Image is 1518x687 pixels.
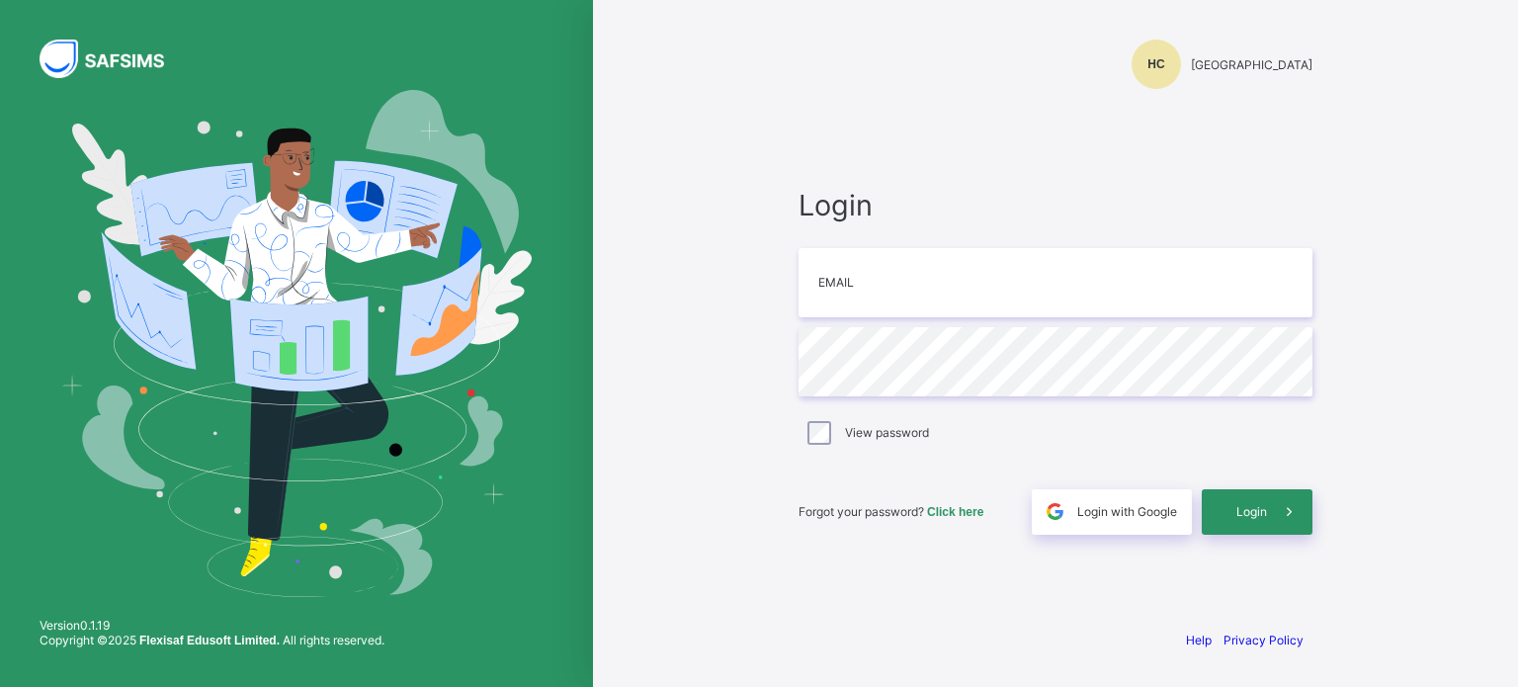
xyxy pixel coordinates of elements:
span: Login [1236,504,1267,519]
span: Forgot your password? [799,504,983,519]
span: Login with Google [1077,504,1177,519]
img: google.396cfc9801f0270233282035f929180a.svg [1044,500,1066,523]
span: Click here [927,505,983,519]
strong: Flexisaf Edusoft Limited. [139,634,280,647]
span: [GEOGRAPHIC_DATA] [1191,57,1312,72]
span: Copyright © 2025 All rights reserved. [40,633,384,647]
a: Click here [927,504,983,519]
label: View password [845,425,929,440]
span: Login [799,188,1312,222]
img: SAFSIMS Logo [40,40,188,78]
span: Version 0.1.19 [40,618,384,633]
span: HC [1147,57,1164,71]
a: Help [1186,633,1212,647]
img: Hero Image [61,90,532,596]
a: Privacy Policy [1223,633,1304,647]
